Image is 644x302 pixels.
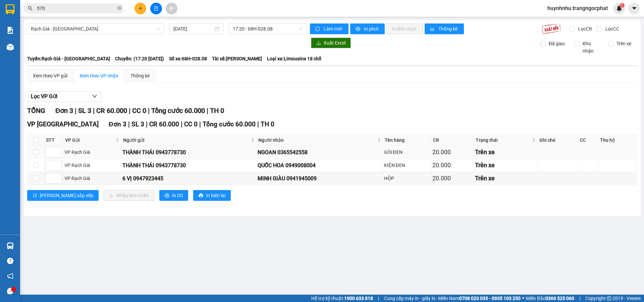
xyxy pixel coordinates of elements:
strong: 0369 525 060 [545,296,574,301]
span: Xuất Excel [324,39,345,47]
span: Thống kê [438,25,459,33]
span: Đơn 3 [109,120,126,128]
span: Lọc CC [603,25,620,33]
span: TỔNG [27,107,45,115]
th: Tên hàng [383,135,431,146]
div: HỘP [384,175,430,182]
th: Ghi chú [538,135,578,146]
div: VP Rạch Giá [64,175,120,182]
button: In đơn chọn [386,23,423,34]
span: | [129,107,130,115]
div: Xem theo VP gửi [33,72,67,79]
span: caret-down [631,5,637,11]
div: GÓI ĐEN [384,148,430,156]
div: 20.000 [432,161,473,170]
span: sync [315,26,321,32]
span: printer [356,26,361,32]
span: down [92,94,97,99]
span: | [75,107,76,115]
span: CC 0 [132,107,146,115]
span: Làm mới [324,25,343,33]
span: In biên lai [206,192,225,199]
div: VP Rạch Giá [64,148,120,156]
span: SL 3 [131,120,144,128]
span: Miền Nam [438,295,521,302]
span: | [207,107,208,115]
button: printerIn DS [159,190,188,201]
td: VP Rạch Giá [63,172,121,185]
th: CC [578,135,598,146]
strong: 1900 633 818 [344,296,373,301]
img: warehouse-icon [7,44,14,51]
span: VP Gửi [65,136,114,144]
span: Trên xe [614,40,634,47]
button: sort-ascending[PERSON_NAME] sắp xếp [27,190,99,201]
span: Kho nhận [580,40,603,55]
button: bar-chartThống kê [425,23,464,34]
div: Trên xe [475,161,536,170]
span: [PERSON_NAME] sắp xếp [40,192,93,199]
span: copyright [607,296,611,301]
button: file-add [150,3,162,14]
img: warehouse-icon [7,242,14,249]
div: THÀNH THÁI 0943778730 [122,148,255,157]
div: THÀNH THÁI 0943778730 [122,161,255,170]
span: | [181,120,182,128]
span: CC 0 [184,120,198,128]
span: Cung cấp máy in - giấy in: [384,295,436,302]
span: TH 0 [261,120,274,128]
span: message [7,288,13,294]
span: Người gửi [123,136,250,144]
span: | [93,107,95,115]
td: VP Rạch Giá [63,159,121,172]
img: 9k= [542,23,561,34]
span: Đã giao [546,40,568,47]
div: 20.000 [432,174,473,183]
span: plus [138,6,143,11]
span: aim [169,6,174,11]
span: | [378,295,379,302]
th: Thu hộ [598,135,637,146]
span: TH 0 [210,107,224,115]
span: printer [165,193,169,198]
span: search [28,6,33,11]
span: close-circle [117,6,121,10]
div: 20.000 [432,147,473,157]
div: QUỐC HOA 0949008004 [258,161,382,170]
span: Đơn 3 [55,107,73,115]
span: Lọc VP Gửi [31,92,57,101]
span: Hỗ trợ kỹ thuật: [311,295,373,302]
span: Miền Bắc [526,295,574,302]
span: | [128,120,130,128]
div: Xem theo VP nhận [79,72,118,79]
div: Trên xe [475,174,536,183]
strong: 0708 023 035 - 0935 103 250 [459,296,521,301]
span: | [257,120,259,128]
span: Chuyến: (17:20 [DATE]) [115,55,164,62]
div: KIỆN ĐEN [384,162,430,169]
span: file-add [154,6,158,11]
span: Số xe: 68H-028.08 [169,55,207,62]
img: icon-new-feature [616,5,622,11]
div: Trên xe [475,147,536,157]
button: aim [166,3,177,14]
img: solution-icon [7,27,14,34]
span: 17:20 - 68H-028.08 [233,24,303,34]
span: CR 60.000 [149,120,179,128]
span: | [579,295,580,302]
img: logo-vxr [6,4,14,14]
button: downloadXuất Excel [311,38,351,48]
button: plus [135,3,146,14]
div: 6 VỊ 0947923445 [122,174,255,183]
span: 1 [621,3,623,8]
span: Lọc CR [576,25,593,33]
span: question-circle [7,258,13,264]
span: sort-ascending [33,193,37,198]
span: Tổng cước 60.000 [151,107,205,115]
span: Trạng thái [476,136,530,144]
button: printerIn phơi [350,23,385,34]
div: NGOAN 0365542558 [258,148,382,157]
div: MINH GIÀU 0941945009 [258,174,382,183]
span: Rạch Giá - Hà Tiên [31,24,160,34]
sup: 1 [620,3,625,8]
